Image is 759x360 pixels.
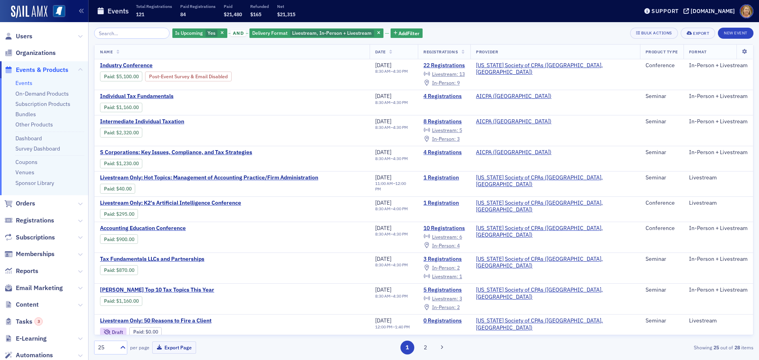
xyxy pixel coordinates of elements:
[108,6,129,16] h1: Events
[15,121,53,128] a: Other Products
[16,199,35,208] span: Orders
[689,256,748,263] div: In-Person + Livestream
[646,256,678,263] div: Seminar
[208,30,215,36] span: Yes
[15,158,38,166] a: Coupons
[104,130,114,136] a: Paid
[393,293,408,299] time: 4:30 PM
[104,104,114,110] a: Paid
[375,262,391,268] time: 8:30 AM
[423,149,465,156] a: 4 Registrations
[681,28,715,39] button: Export
[432,234,458,240] span: Livestream :
[180,11,186,17] span: 84
[277,4,295,9] p: Net
[100,296,142,306] div: Paid: 6 - $116000
[375,149,391,156] span: [DATE]
[15,79,32,87] a: Events
[393,124,408,130] time: 4:30 PM
[100,72,142,81] div: Paid: 25 - $510000
[457,136,460,142] span: 3
[16,250,55,258] span: Memberships
[457,79,460,86] span: 9
[432,242,456,249] span: In-Person :
[393,68,408,74] time: 4:30 PM
[457,304,460,310] span: 2
[432,79,456,86] span: In-Person :
[457,264,460,271] span: 2
[423,317,465,324] a: 0 Registrations
[100,118,233,125] span: Intermediate Individual Taxation
[646,118,678,125] div: Seminar
[459,295,462,302] span: 3
[4,49,56,57] a: Organizations
[476,93,551,100] a: AICPA ([GEOGRAPHIC_DATA])
[393,156,408,161] time: 4:30 PM
[432,304,456,310] span: In-Person :
[375,224,391,232] span: [DATE]
[418,341,432,354] button: 2
[476,149,551,156] a: AICPA ([GEOGRAPHIC_DATA])
[100,265,138,275] div: Paid: 4 - $87000
[689,200,748,207] div: Livestream
[476,286,634,300] a: [US_STATE] Society of CPAs ([GEOGRAPHIC_DATA], [GEOGRAPHIC_DATA])
[104,298,116,304] span: :
[104,211,114,217] a: Paid
[646,62,678,69] div: Conference
[689,62,748,69] div: In-Person + Livestream
[16,284,63,292] span: Email Marketing
[375,286,391,293] span: [DATE]
[476,317,634,331] a: [US_STATE] Society of CPAs ([GEOGRAPHIC_DATA], [GEOGRAPHIC_DATA])
[646,286,678,294] div: Seminar
[476,200,634,213] a: [US_STATE] Society of CPAs ([GEOGRAPHIC_DATA], [GEOGRAPHIC_DATA])
[100,62,233,69] span: Industry Conference
[175,30,203,36] span: Is Upcoming
[133,329,143,335] a: Paid
[375,255,391,262] span: [DATE]
[476,317,634,331] span: Mississippi Society of CPAs (Ridgeland, MS)
[104,74,114,79] a: Paid
[104,298,114,304] a: Paid
[116,236,134,242] span: $900.00
[100,93,233,100] span: Individual Tax Fundamentals
[15,100,70,107] a: Subscription Products
[104,160,116,166] span: :
[4,233,55,242] a: Subscriptions
[16,267,38,275] span: Reports
[432,136,456,142] span: In-Person :
[4,300,39,309] a: Content
[375,232,408,237] div: –
[116,160,139,166] span: $1,230.00
[375,125,408,130] div: –
[16,317,43,326] span: Tasks
[224,4,242,9] p: Paid
[94,28,170,39] input: Search…
[100,317,233,324] a: Livestream Only: 50 Reasons to Fire a Client
[423,62,465,69] a: 22 Registrations
[116,74,139,79] span: $5,100.00
[16,233,55,242] span: Subscriptions
[646,225,678,232] div: Conference
[423,136,459,142] a: In-Person: 3
[104,186,114,192] a: Paid
[172,28,227,38] div: Yes
[423,80,459,86] a: In-Person: 9
[683,8,738,14] button: [DOMAIN_NAME]
[292,30,372,36] span: Livestream, In-Person + Livestream
[423,273,462,280] a: Livestream: 1
[691,8,735,15] div: [DOMAIN_NAME]
[459,127,462,133] span: 5
[375,62,391,69] span: [DATE]
[718,28,753,39] button: New Event
[104,267,114,273] a: Paid
[423,286,465,294] a: 5 Registrations
[646,149,678,156] div: Seminar
[423,296,462,302] a: Livestream: 3
[15,179,54,187] a: Sponsor Library
[375,181,406,191] time: 12:00 PM
[100,225,233,232] a: Accounting Education Conference
[393,100,408,105] time: 4:30 PM
[104,130,116,136] span: :
[476,200,634,213] span: Mississippi Society of CPAs (Ridgeland, MS)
